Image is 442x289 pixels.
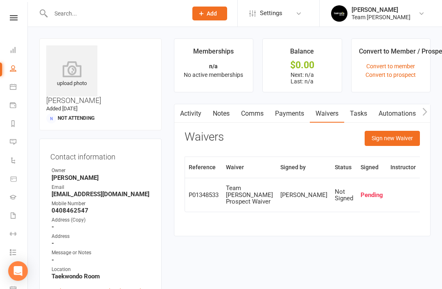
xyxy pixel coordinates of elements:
time: Added [DATE] [46,105,77,112]
div: Pending [361,192,383,199]
a: Waivers [310,104,344,123]
div: Balance [290,46,314,61]
span: Not Attending [58,115,95,121]
button: Sign new Waiver [365,131,420,146]
strong: n/a [209,63,218,69]
strong: [PERSON_NAME] [52,174,151,181]
h3: Contact information [50,150,151,161]
span: No active memberships [184,72,243,78]
a: People [10,60,28,78]
span: Add [207,10,217,17]
a: Notes [207,104,235,123]
div: P01348533 [189,192,219,199]
a: Reports [10,115,28,134]
div: Location [52,266,151,273]
th: Signed by [277,157,331,178]
p: Next: n/a Last: n/a [270,72,334,85]
a: Comms [235,104,269,123]
div: [PERSON_NAME] [280,192,327,199]
a: Product Sales [10,170,28,189]
th: Signed [357,157,387,178]
div: Team [PERSON_NAME] [352,13,410,21]
a: Activity [174,104,207,123]
div: Memberships [193,46,234,61]
h3: [PERSON_NAME] [46,45,155,105]
button: Add [192,7,227,20]
div: Address (Copy) [52,216,151,224]
div: upload photo [46,61,97,88]
a: Payments [10,97,28,115]
input: Search... [48,8,182,19]
div: Address [52,233,151,240]
th: Waiver [222,157,277,178]
a: Calendar [10,78,28,97]
img: thumb_image1603260965.png [331,5,347,22]
h3: Waivers [185,131,224,143]
div: Mobile Number [52,200,151,208]
strong: - [52,223,151,231]
strong: Taekwondo Room [52,273,151,280]
th: Status [331,157,357,178]
strong: [EMAIL_ADDRESS][DOMAIN_NAME] [52,190,151,198]
div: [PERSON_NAME] [352,6,410,13]
div: Open Intercom Messenger [8,261,28,281]
span: Settings [260,4,282,22]
div: Owner [52,167,151,175]
div: Not Signed [335,188,353,202]
div: Team [PERSON_NAME] Prospect Waiver [226,185,273,205]
div: Message or Notes [52,249,151,257]
a: Convert to member [366,63,415,69]
a: Convert to prospect [365,72,416,78]
a: Automations [373,104,422,123]
div: $0.00 [270,61,334,69]
a: Payments [269,104,310,123]
th: Reference [185,157,222,178]
strong: 0408462547 [52,207,151,214]
div: Email [52,184,151,191]
strong: - [52,240,151,247]
a: Tasks [344,104,373,123]
strong: - [52,256,151,264]
a: Dashboard [10,42,28,60]
th: Instructor [387,157,419,178]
